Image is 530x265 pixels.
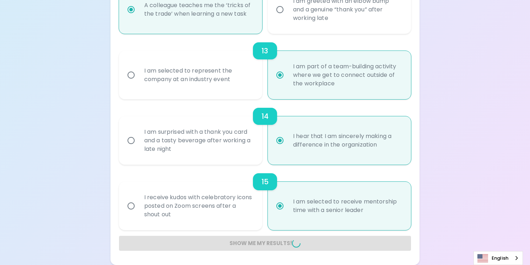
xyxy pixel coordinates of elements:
[119,34,411,99] div: choice-group-check
[474,251,523,265] aside: Language selected: English
[119,99,411,165] div: choice-group-check
[261,111,269,122] h6: 14
[139,185,258,227] div: I receive kudos with celebratory icons posted on Zoom screens after a shout out
[139,58,258,92] div: I am selected to represent the company at an industry event
[119,165,411,230] div: choice-group-check
[139,119,258,162] div: I am surprised with a thank you card and a tasty beverage after working a late night
[474,251,523,265] div: Language
[261,45,268,57] h6: 13
[261,176,269,187] h6: 15
[287,54,407,96] div: I am part of a team-building activity where we get to connect outside of the workplace
[474,251,523,265] a: English
[287,189,407,223] div: I am selected to receive mentorship time with a senior leader
[287,123,407,158] div: I hear that I am sincerely making a difference in the organization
